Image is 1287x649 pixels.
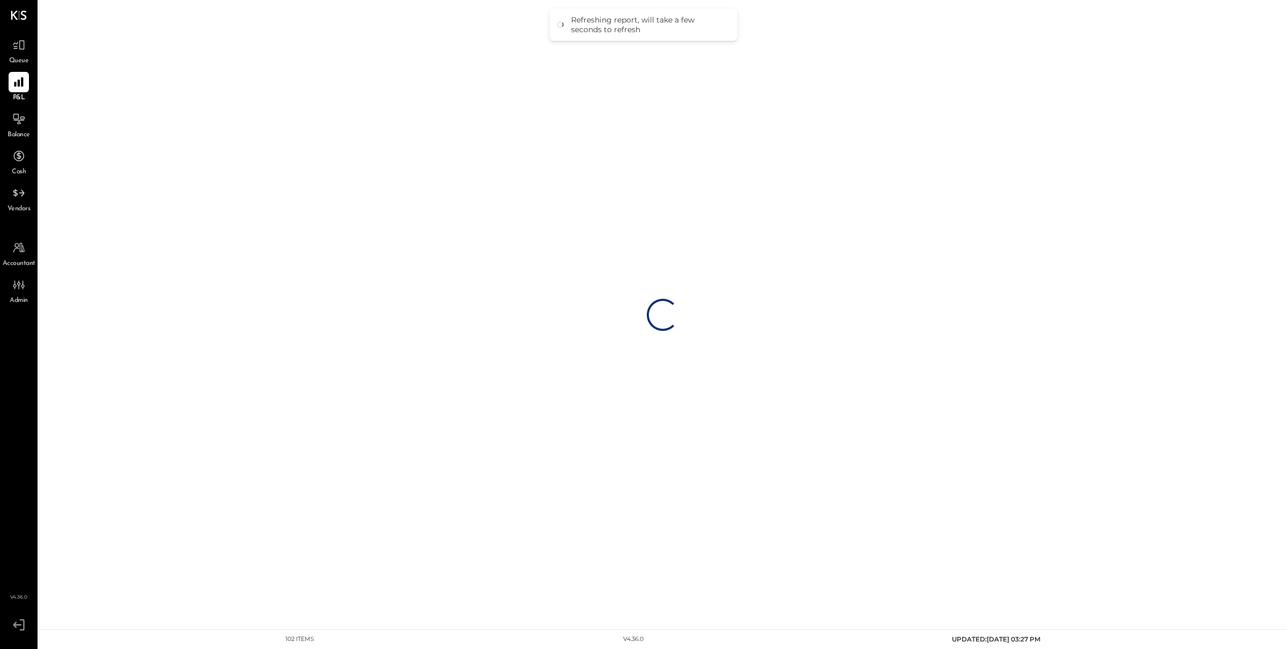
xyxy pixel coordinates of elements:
[571,15,727,34] div: Refreshing report, will take a few seconds to refresh
[285,635,314,644] div: 102 items
[952,635,1040,643] span: UPDATED: [DATE] 03:27 PM
[1,35,37,66] a: Queue
[1,275,37,306] a: Admin
[1,183,37,214] a: Vendors
[9,56,29,66] span: Queue
[1,72,37,103] a: P&L
[8,204,31,214] span: Vendors
[1,146,37,177] a: Cash
[12,167,26,177] span: Cash
[3,259,35,269] span: Accountant
[1,238,37,269] a: Accountant
[13,93,25,103] span: P&L
[8,130,30,140] span: Balance
[623,635,643,644] div: v 4.36.0
[1,109,37,140] a: Balance
[10,296,28,306] span: Admin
